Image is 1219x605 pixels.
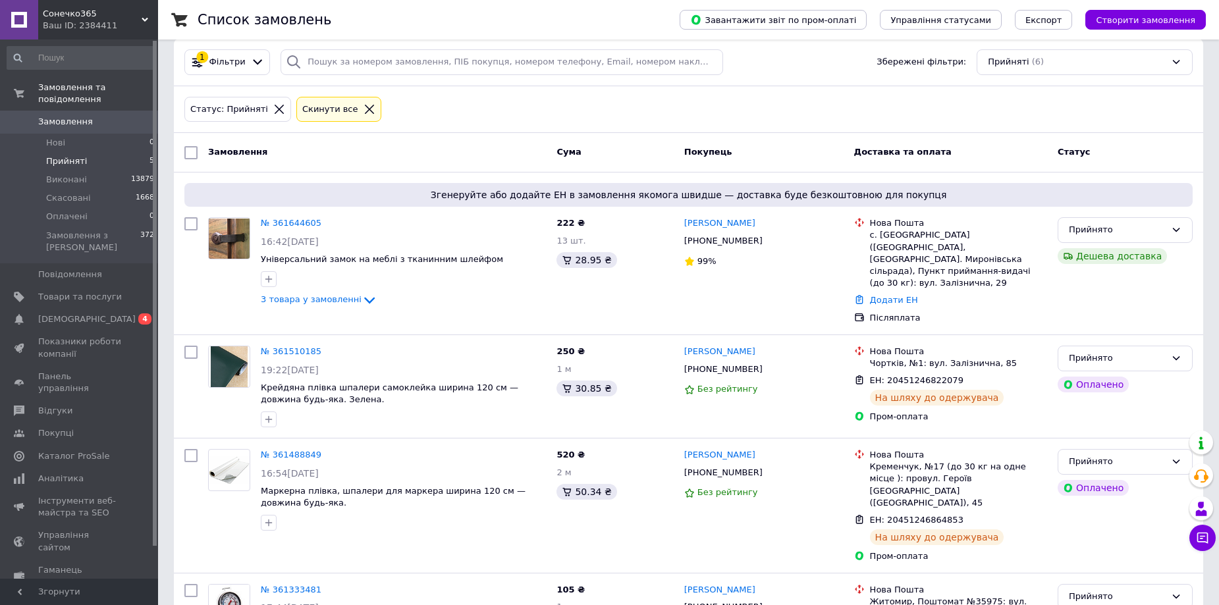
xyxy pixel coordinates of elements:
a: Маркерна плівка, шпалери для маркера ширина 120 см — довжина будь-яка. [261,486,526,508]
div: Прийнято [1069,590,1166,604]
a: Фото товару [208,449,250,491]
span: Замовлення з [PERSON_NAME] [46,230,140,253]
span: Панель управління [38,371,122,394]
span: 2 м [556,467,571,477]
span: 4 [138,313,151,325]
span: Аналітика [38,473,84,485]
a: Додати ЕН [870,295,918,305]
span: 1 м [556,364,571,374]
button: Експорт [1015,10,1073,30]
span: Статус [1058,147,1091,157]
div: Пром-оплата [870,411,1047,423]
span: 520 ₴ [556,450,585,460]
span: Відгуки [38,405,72,417]
a: Крейдяна плівка шпалери самоклейка ширина 120 см — довжина будь-яка. Зелена. [261,382,518,405]
div: Статус: Прийняті [188,103,271,117]
span: Без рейтингу [697,487,758,497]
div: 28.95 ₴ [556,252,616,268]
span: Інструменти веб-майстра та SEO [38,495,122,519]
div: 1 [196,51,208,63]
span: Замовлення та повідомлення [38,82,158,105]
button: Завантажити звіт по пром-оплаті [680,10,867,30]
div: 30.85 ₴ [556,381,616,396]
span: Завантажити звіт по пром-оплаті [690,14,856,26]
span: Згенеруйте або додайте ЕН в замовлення якомога швидше — доставка буде безкоштовною для покупця [190,188,1187,201]
div: Оплачено [1058,480,1129,496]
a: [PERSON_NAME] [684,584,755,596]
a: [PERSON_NAME] [684,449,755,461]
span: Виконані [46,174,87,186]
span: Замовлення [38,116,93,128]
div: Нова Пошта [870,584,1047,596]
span: [PHONE_NUMBER] [684,467,763,477]
span: Фільтри [209,56,246,68]
span: Сонечко365 [43,8,142,20]
span: Гаманець компанії [38,564,122,588]
div: Cкинути все [300,103,361,117]
span: Управління сайтом [38,529,122,553]
div: Післяплата [870,312,1047,324]
h1: Список замовлень [198,12,331,28]
span: [PHONE_NUMBER] [684,364,763,374]
div: Нова Пошта [870,449,1047,461]
div: Чортків, №1: вул. Залізнична, 85 [870,357,1047,369]
a: № 361333481 [261,585,321,594]
div: Дешева доставка [1058,248,1167,264]
span: 16:54[DATE] [261,468,319,479]
span: 19:22[DATE] [261,365,319,375]
a: Універсальний замок на меблі з тканинним шлейфом [261,254,503,264]
span: Прийняті [46,155,87,167]
span: 1668 [136,192,154,204]
span: Скасовані [46,192,91,204]
span: Без рейтингу [697,384,758,394]
span: Прийняті [988,56,1029,68]
div: Кременчук, №17 (до 30 кг на одне місце ): провул. Героїв [GEOGRAPHIC_DATA] ([GEOGRAPHIC_DATA]), 45 [870,461,1047,509]
a: [PERSON_NAME] [684,217,755,230]
span: 16:42[DATE] [261,236,319,247]
span: 99% [697,256,717,266]
span: 13 шт. [556,236,585,246]
span: (6) [1032,57,1044,66]
span: 250 ₴ [556,346,585,356]
div: 50.34 ₴ [556,484,616,500]
span: Доставка та оплата [854,147,952,157]
span: Оплачені [46,211,88,223]
span: 3 товара у замовленні [261,294,362,304]
a: № 361510185 [261,346,321,356]
span: Експорт [1025,15,1062,25]
span: Покупці [38,427,74,439]
span: Cума [556,147,581,157]
div: Пром-оплата [870,550,1047,562]
span: 222 ₴ [556,218,585,228]
span: [PHONE_NUMBER] [684,236,763,246]
div: Прийнято [1069,352,1166,365]
span: Замовлення [208,147,267,157]
div: На шляху до одержувача [870,390,1004,406]
span: [DEMOGRAPHIC_DATA] [38,313,136,325]
a: № 361488849 [261,450,321,460]
span: 13879 [131,174,154,186]
a: Фото товару [208,217,250,259]
button: Чат з покупцем [1189,525,1216,551]
div: Прийнято [1069,455,1166,469]
span: Управління статусами [890,15,991,25]
div: Прийнято [1069,223,1166,237]
div: Оплачено [1058,377,1129,392]
span: Товари та послуги [38,291,122,303]
a: [PERSON_NAME] [684,346,755,358]
span: 105 ₴ [556,585,585,594]
input: Пошук [7,46,155,70]
img: Фото товару [209,456,250,485]
div: Нова Пошта [870,217,1047,229]
button: Створити замовлення [1085,10,1206,30]
a: 3 товара у замовленні [261,294,377,304]
span: ЕН: 20451246864853 [870,515,963,525]
span: 372 [140,230,154,253]
span: Нові [46,137,65,149]
a: Фото товару [208,346,250,388]
span: 0 [149,137,154,149]
span: Збережені фільтри: [877,56,966,68]
div: На шляху до одержувача [870,529,1004,545]
span: Показники роботи компанії [38,336,122,359]
span: Повідомлення [38,269,102,280]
